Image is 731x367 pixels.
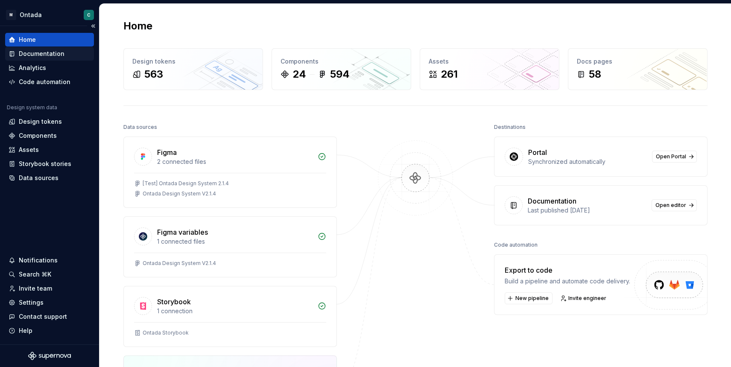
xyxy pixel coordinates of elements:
div: Ontada [20,11,42,19]
div: 1 connection [157,307,313,315]
div: Design tokens [19,117,62,126]
div: Synchronized automatically [528,157,647,166]
a: Figma variables1 connected filesOntada Design System V2.1.4 [123,216,337,277]
a: Storybook stories [5,157,94,171]
div: [Test] Ontada Design System 2.1.4 [143,180,229,187]
div: Code automation [19,78,70,86]
div: Contact support [19,312,67,321]
a: Docs pages58 [568,48,708,90]
div: 1 connected files [157,237,313,246]
a: Design tokens [5,115,94,128]
a: Analytics [5,61,94,75]
a: Settings [5,296,94,309]
div: Figma [157,147,177,157]
div: Help [19,326,32,335]
a: Open Portal [652,151,697,163]
button: Contact support [5,310,94,323]
a: Open editor [652,199,697,211]
a: Invite engineer [558,292,610,304]
div: Search ⌘K [19,270,51,279]
button: Notifications [5,253,94,267]
a: Figma2 connected files[Test] Ontada Design System 2.1.4Ontada Design System V2.1.4 [123,137,337,208]
div: Analytics [19,64,46,72]
div: Storybook stories [19,160,71,168]
div: Home [19,35,36,44]
button: Search ⌘K [5,268,94,281]
a: Code automation [5,75,94,89]
div: Export to code [505,265,630,275]
a: Documentation [5,47,94,61]
div: 261 [441,67,458,81]
div: Ontada Storybook [143,329,189,336]
div: 594 [330,67,350,81]
div: Components [281,57,402,66]
div: Documentation [528,196,576,206]
svg: Supernova Logo [28,352,71,360]
a: Storybook1 connectionOntada Storybook [123,286,337,347]
div: Data sources [123,121,157,133]
div: Docs pages [577,57,699,66]
div: 563 [144,67,163,81]
button: New pipeline [505,292,553,304]
div: Settings [19,298,44,307]
a: Assets261 [420,48,559,90]
div: C [87,12,91,18]
a: Components [5,129,94,143]
div: Invite team [19,284,52,293]
div: Storybook [157,297,191,307]
a: Data sources [5,171,94,185]
div: 24 [292,67,306,81]
span: Open Portal [656,153,686,160]
div: Assets [19,146,39,154]
div: Destinations [494,121,526,133]
div: M [6,10,16,20]
a: Assets [5,143,94,157]
button: Help [5,324,94,338]
span: New pipeline [515,295,549,302]
div: Assets [429,57,550,66]
div: Build a pipeline and automate code delivery. [505,277,630,285]
span: Invite engineer [568,295,606,302]
div: Documentation [19,50,64,58]
a: Components24594 [272,48,411,90]
div: Ontada Design System V2.1.4 [143,190,216,197]
div: Design tokens [132,57,254,66]
div: Code automation [494,239,538,251]
button: Collapse sidebar [87,20,99,32]
a: Invite team [5,282,94,295]
div: Portal [528,147,547,157]
div: 58 [589,67,601,81]
a: Design tokens563 [123,48,263,90]
a: Home [5,33,94,47]
div: 2 connected files [157,157,313,166]
span: Open editor [655,202,686,209]
button: MOntadaC [2,6,97,24]
div: Data sources [19,174,58,182]
div: Design system data [7,104,57,111]
div: Components [19,131,57,140]
div: Last published [DATE] [528,206,646,215]
div: Figma variables [157,227,208,237]
h2: Home [123,19,152,33]
div: Notifications [19,256,58,265]
div: Ontada Design System V2.1.4 [143,260,216,267]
